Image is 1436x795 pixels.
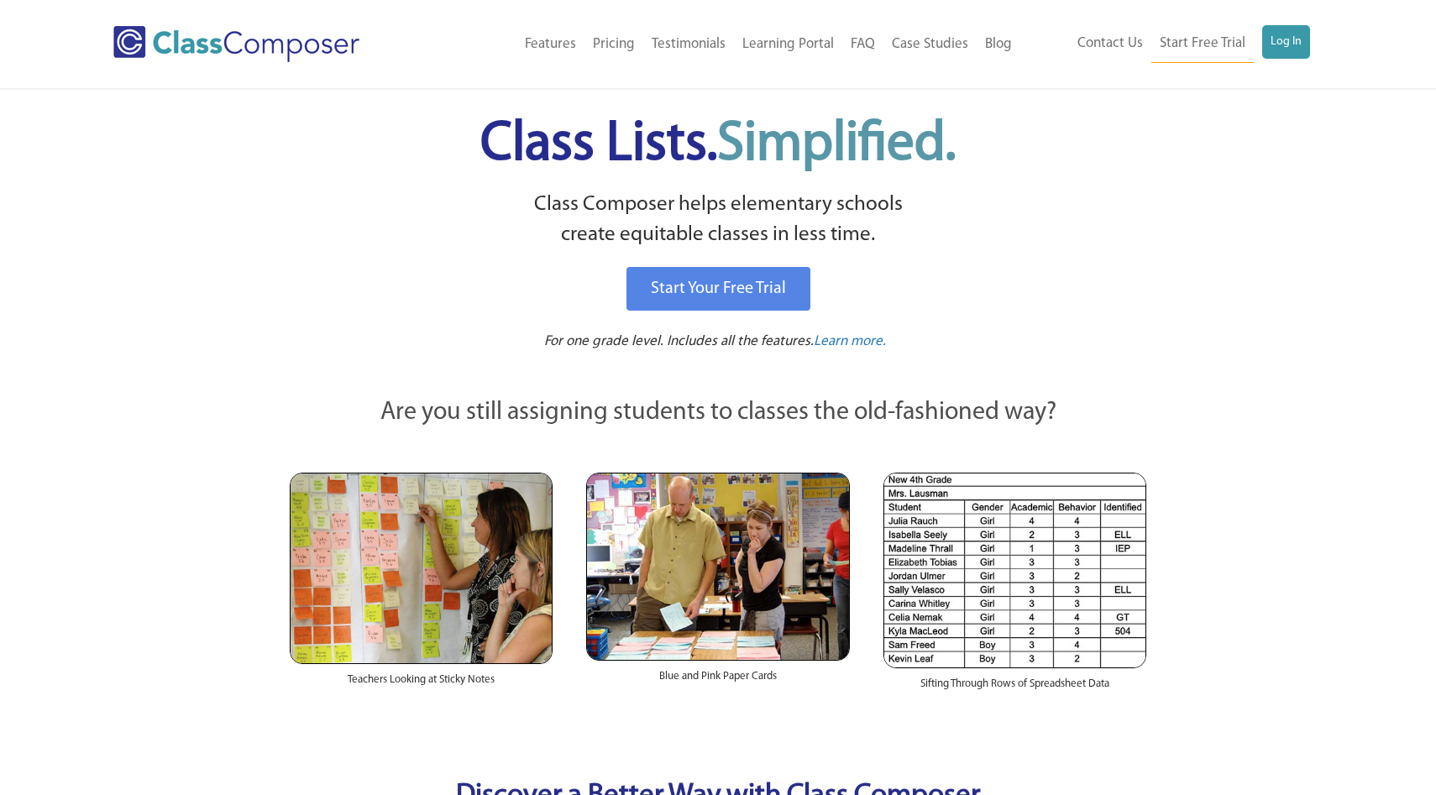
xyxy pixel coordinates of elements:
[586,661,849,701] div: Blue and Pink Paper Cards
[814,332,886,353] a: Learn more.
[586,473,849,660] img: Blue and Pink Paper Cards
[584,26,643,63] a: Pricing
[651,280,786,297] span: Start Your Free Trial
[544,334,814,348] span: For one grade level. Includes all the features.
[977,26,1020,63] a: Blog
[883,668,1146,709] div: Sifting Through Rows of Spreadsheet Data
[1262,25,1310,59] a: Log In
[1020,25,1310,63] nav: Header Menu
[883,473,1146,668] img: Spreadsheets
[814,334,886,348] span: Learn more.
[842,26,883,63] a: FAQ
[1069,25,1151,62] a: Contact Us
[480,118,956,172] span: Class Lists.
[290,664,553,704] div: Teachers Looking at Sticky Notes
[113,26,359,62] img: Class Composer
[287,190,1149,251] p: Class Composer helps elementary schools create equitable classes in less time.
[516,26,584,63] a: Features
[290,473,553,664] img: Teachers Looking at Sticky Notes
[643,26,734,63] a: Testimonials
[626,267,810,311] a: Start Your Free Trial
[428,26,1020,63] nav: Header Menu
[734,26,842,63] a: Learning Portal
[883,26,977,63] a: Case Studies
[717,118,956,172] span: Simplified.
[1151,25,1254,63] a: Start Free Trial
[290,395,1146,431] p: Are you still assigning students to classes the old-fashioned way?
